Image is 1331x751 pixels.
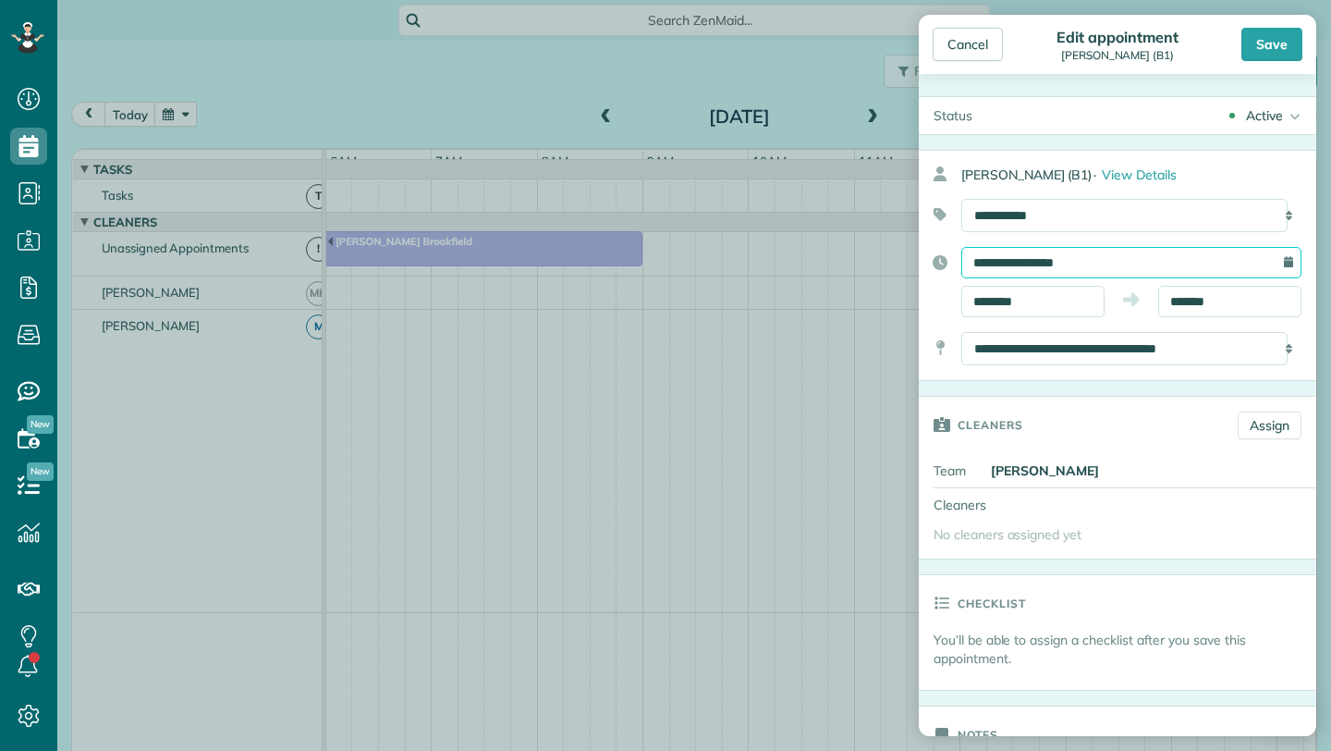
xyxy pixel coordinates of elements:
a: 23 [1032,429,1062,459]
span: Saturday [1158,324,1173,339]
p: You’ll be able to assign a checklist after you save this appointment. [934,631,1316,668]
a: Assign [1238,412,1301,439]
a: 14 [973,400,1003,429]
a: 13 [1151,370,1180,400]
a: 28 [973,459,1003,488]
div: Active [1246,106,1283,125]
span: Thursday [1099,324,1114,339]
a: 29 [1003,459,1032,488]
a: 4 [1092,340,1121,370]
div: [PERSON_NAME] (B1) [1051,49,1183,62]
a: Next [1141,279,1191,326]
a: 11 [1092,370,1121,400]
a: 16 [1032,400,1062,429]
a: 19 [1121,400,1151,429]
a: 7 [973,370,1003,400]
a: 5 [1121,340,1151,370]
a: 24 [1062,429,1092,459]
span: · [1093,166,1096,183]
a: Prev [962,279,1013,326]
a: 30 [1032,459,1062,488]
div: Team [919,454,983,487]
a: 17 [1062,400,1092,429]
a: 18 [1092,400,1121,429]
span: No cleaners assigned yet [934,526,1081,543]
div: [PERSON_NAME] (B1) [961,158,1316,191]
div: Save [1241,28,1302,61]
a: 1 [1003,340,1032,370]
span: Friday [1130,324,1142,339]
div: Cancel [933,28,1003,61]
div: Status [919,97,987,134]
a: 3 [1062,340,1092,370]
span: 2025 [1108,296,1138,311]
a: 8 [1003,370,1032,400]
h3: Checklist [958,575,1026,631]
a: 20 [1151,400,1180,429]
span: Sunday [981,324,995,339]
a: 10 [1062,370,1092,400]
div: Edit appointment [1051,28,1183,46]
a: 21 [973,429,1003,459]
span: Wednesday [1068,324,1086,339]
span: View Details [1102,166,1177,183]
a: 12 [1121,370,1151,400]
h3: Cleaners [958,397,1023,452]
span: September [1016,291,1102,312]
span: New [27,415,54,434]
a: 27 [1151,429,1180,459]
div: Cleaners [919,488,1048,522]
a: 25 [1092,429,1121,459]
a: 26 [1121,429,1151,459]
span: Tuesday [1041,324,1055,339]
a: 6 [1151,340,1180,370]
a: 15 [1003,400,1032,429]
a: 22 [1003,429,1032,459]
a: 9 [1032,370,1062,400]
a: 2 [1032,340,1062,370]
span: New [27,462,54,481]
span: Monday [1009,324,1026,339]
